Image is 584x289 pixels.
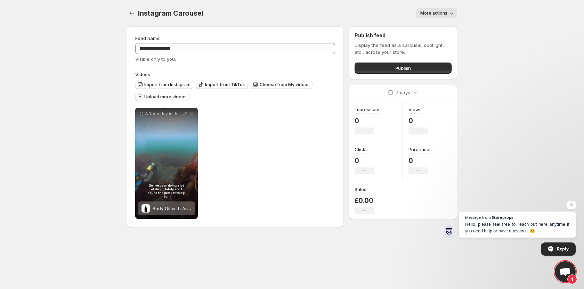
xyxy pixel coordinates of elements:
[196,81,248,89] button: Import from TikTok
[144,94,187,100] span: Upload more videos
[395,65,411,72] span: Publish
[465,221,569,234] span: Hello, please feel free to reach out here anytime if you need help or have questions. 😊
[416,8,457,18] button: More actions
[135,108,198,219] div: After a day in the sea or a tough workout your muscles deserve some care Pollys been reaching for...
[138,9,203,17] span: Instagram Carousel
[135,56,176,62] span: Visible only to you.
[557,243,569,255] span: Reply
[355,32,452,39] h2: Publish feed
[205,82,245,88] span: Import from TikTok
[355,106,381,113] h3: Impressions
[465,215,491,219] span: Message from
[355,156,374,165] p: 0
[144,82,190,88] span: Import from Instagram
[492,215,513,219] span: Storeprops
[141,204,150,213] img: Body Oil with Arnica 200ml
[135,35,160,41] span: Feed name
[355,42,452,56] p: Display the feed as a carousel, spotlight, etc., across your store.
[135,72,150,77] span: Videos
[408,146,432,153] h3: Purchases
[355,196,374,205] p: £0.00
[355,146,368,153] h3: Clicks
[153,206,212,211] span: Body Oil with Arnica 200ml
[408,106,422,113] h3: Views
[355,186,366,193] h3: Sales
[396,89,410,96] p: 7 days
[260,82,310,88] span: Choose from My videos
[567,274,577,284] span: 1
[135,81,193,89] button: Import from Instagram
[355,63,452,74] button: Publish
[135,93,189,101] button: Upload more videos
[408,156,432,165] p: 0
[145,111,181,117] p: After a day in the sea or a tough workout your muscles deserve some care Pollys been reaching for...
[408,116,428,125] p: 0
[420,10,447,16] span: More actions
[355,116,381,125] p: 0
[555,261,576,282] div: Open chat
[127,8,137,18] button: Settings
[251,81,313,89] button: Choose from My videos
